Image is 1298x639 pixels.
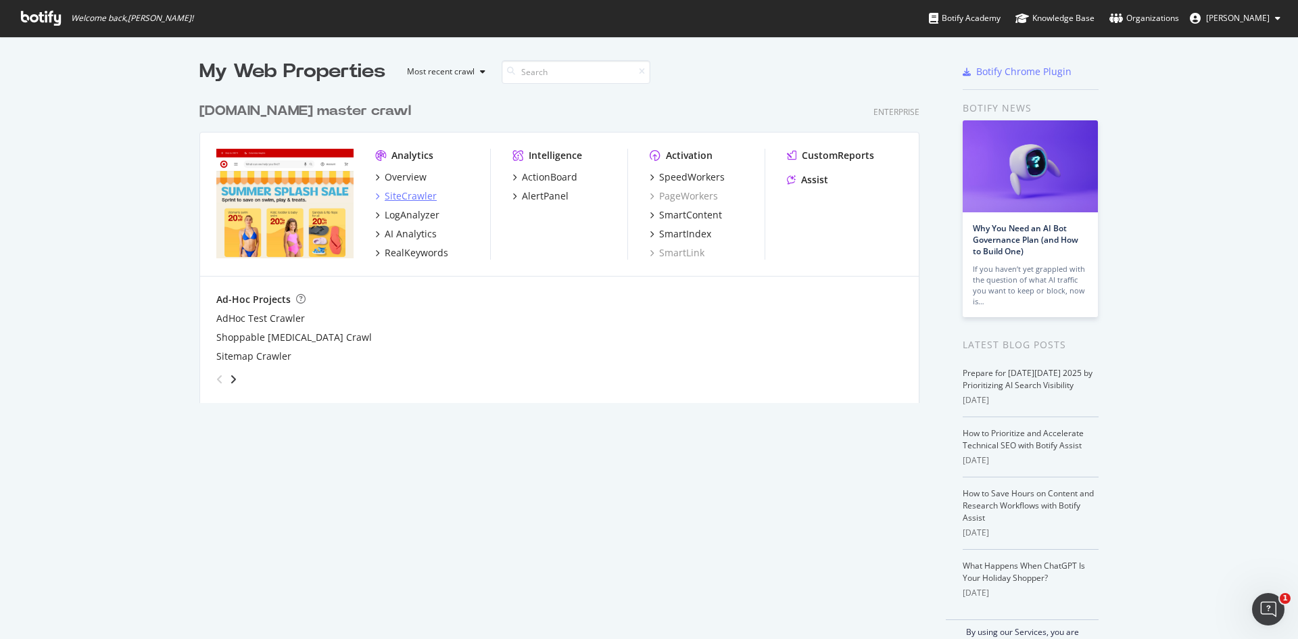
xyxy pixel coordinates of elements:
a: Botify Chrome Plugin [963,65,1072,78]
div: LogAnalyzer [385,208,439,222]
a: SpeedWorkers [650,170,725,184]
a: Assist [787,173,828,187]
div: SmartIndex [659,227,711,241]
div: angle-right [229,373,238,386]
div: Ad-Hoc Projects [216,293,291,306]
div: Most recent crawl [407,68,475,76]
a: [DOMAIN_NAME] master crawl [199,101,416,121]
a: How to Prioritize and Accelerate Technical SEO with Botify Assist [963,427,1084,451]
div: My Web Properties [199,58,385,85]
div: Botify Chrome Plugin [976,65,1072,78]
button: Most recent crawl [396,61,491,82]
div: SiteCrawler [385,189,437,203]
a: How to Save Hours on Content and Research Workflows with Botify Assist [963,488,1094,523]
a: SmartContent [650,208,722,222]
div: Knowledge Base [1015,11,1095,25]
a: AlertPanel [512,189,569,203]
a: Shoppable [MEDICAL_DATA] Crawl [216,331,372,344]
div: Assist [801,173,828,187]
div: [DOMAIN_NAME] master crawl [199,101,411,121]
div: Enterprise [873,106,919,118]
div: [DATE] [963,454,1099,467]
div: [DATE] [963,394,1099,406]
a: PageWorkers [650,189,718,203]
div: Organizations [1109,11,1179,25]
a: SmartIndex [650,227,711,241]
div: AlertPanel [522,189,569,203]
div: [DATE] [963,587,1099,599]
span: Susan Heley [1206,12,1270,24]
button: [PERSON_NAME] [1179,7,1291,29]
div: SmartContent [659,208,722,222]
a: What Happens When ChatGPT Is Your Holiday Shopper? [963,560,1085,584]
input: Search [502,60,650,84]
div: SpeedWorkers [659,170,725,184]
a: SiteCrawler [375,189,437,203]
a: Why You Need an AI Bot Governance Plan (and How to Build One) [973,222,1078,257]
div: Overview [385,170,427,184]
div: Botify Academy [929,11,1001,25]
div: ActionBoard [522,170,577,184]
div: RealKeywords [385,246,448,260]
div: [DATE] [963,527,1099,539]
div: Botify news [963,101,1099,116]
div: AI Analytics [385,227,437,241]
a: AdHoc Test Crawler [216,312,305,325]
a: AI Analytics [375,227,437,241]
a: ActionBoard [512,170,577,184]
span: 1 [1280,593,1291,604]
div: angle-left [211,369,229,390]
a: Overview [375,170,427,184]
div: Analytics [391,149,433,162]
div: grid [199,85,930,403]
div: Activation [666,149,713,162]
a: Prepare for [DATE][DATE] 2025 by Prioritizing AI Search Visibility [963,367,1092,391]
a: RealKeywords [375,246,448,260]
iframe: Intercom live chat [1252,593,1284,625]
a: Sitemap Crawler [216,350,291,363]
a: CustomReports [787,149,874,162]
a: SmartLink [650,246,704,260]
img: www.target.com [216,149,354,258]
div: Latest Blog Posts [963,337,1099,352]
div: If you haven’t yet grappled with the question of what AI traffic you want to keep or block, now is… [973,264,1088,307]
img: Why You Need an AI Bot Governance Plan (and How to Build One) [963,120,1098,212]
div: CustomReports [802,149,874,162]
a: LogAnalyzer [375,208,439,222]
div: Intelligence [529,149,582,162]
span: Welcome back, [PERSON_NAME] ! [71,13,193,24]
